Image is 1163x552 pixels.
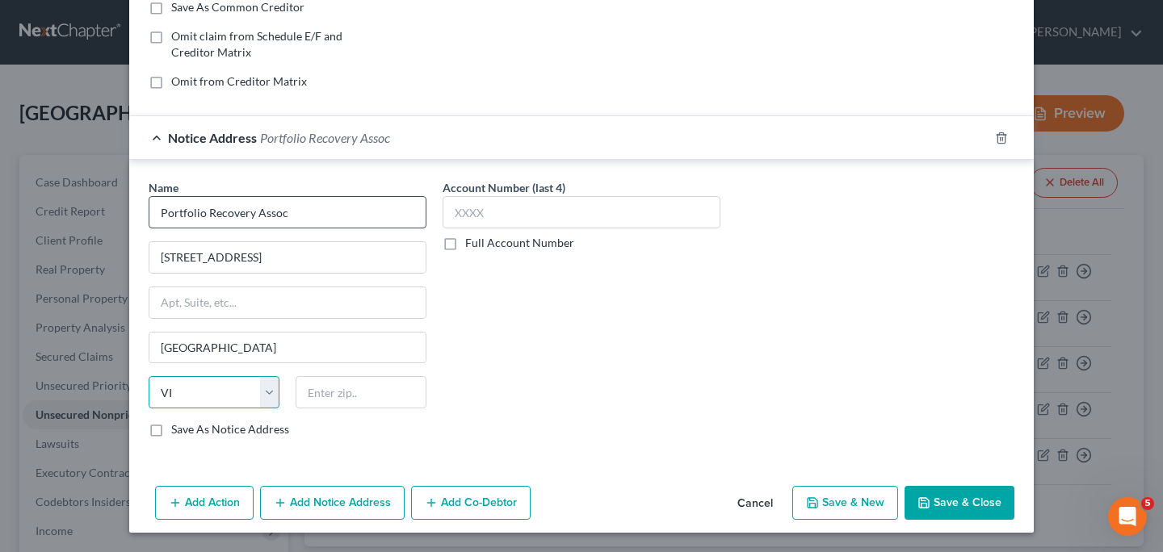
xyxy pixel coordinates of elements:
span: Omit claim from Schedule E/F and Creditor Matrix [171,29,342,59]
input: Enter address... [149,242,426,273]
label: Account Number (last 4) [443,179,565,196]
button: Save & Close [905,486,1014,520]
iframe: Intercom live chat [1108,497,1147,536]
span: Omit from Creditor Matrix [171,74,307,88]
input: Apt, Suite, etc... [149,287,426,318]
span: Name [149,181,178,194]
button: Add Notice Address [260,486,405,520]
input: Enter zip.. [296,376,426,408]
span: Portfolio Recovery Assoc [260,130,390,145]
button: Add Co-Debtor [411,486,531,520]
button: Cancel [724,487,786,520]
label: Full Account Number [465,235,574,251]
button: Add Action [155,486,254,520]
input: Search by name... [149,196,426,228]
label: Save As Notice Address [171,421,289,437]
input: XXXX [443,196,720,228]
span: Notice Address [168,130,257,145]
span: 5 [1141,497,1154,510]
input: Enter city... [149,332,426,363]
button: Save & New [792,486,898,520]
